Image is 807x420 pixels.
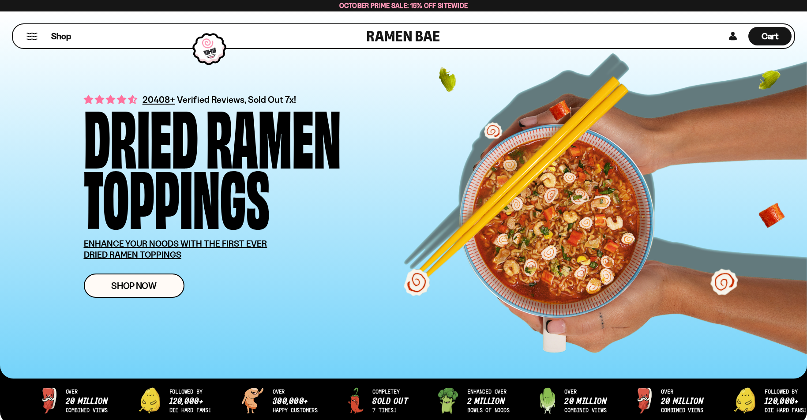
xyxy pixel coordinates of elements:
[206,104,341,165] div: Ramen
[84,274,184,298] a: Shop Now
[84,104,198,165] div: Dried
[748,24,792,48] div: Cart
[762,31,779,41] span: Cart
[339,1,468,10] span: October Prime Sale: 15% off Sitewide
[51,27,71,45] a: Shop
[84,238,267,260] u: ENHANCE YOUR NOODS WITH THE FIRST EVER DRIED RAMEN TOPPINGS
[111,281,157,290] span: Shop Now
[84,165,270,225] div: Toppings
[26,33,38,40] button: Mobile Menu Trigger
[51,30,71,42] span: Shop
